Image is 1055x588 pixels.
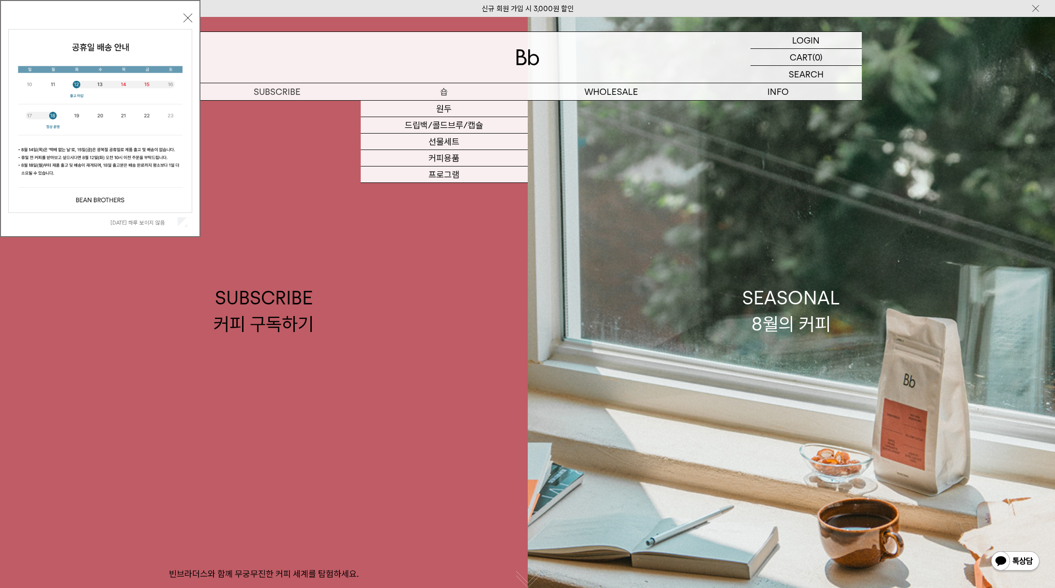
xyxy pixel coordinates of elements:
[194,83,361,100] a: SUBSCRIBE
[361,166,528,183] a: 프로그램
[990,550,1040,573] img: 카카오톡 채널 1:1 채팅 버튼
[361,83,528,100] a: 숍
[214,285,314,336] div: SUBSCRIBE 커피 구독하기
[482,4,574,13] a: 신규 회원 가입 시 3,000원 할인
[361,117,528,134] a: 드립백/콜드브루/캡슐
[695,83,862,100] p: INFO
[528,83,695,100] p: WHOLESALE
[361,134,528,150] a: 선물세트
[812,49,823,65] p: (0)
[110,219,176,226] label: [DATE] 하루 보이지 않음
[789,66,824,83] p: SEARCH
[792,32,820,48] p: LOGIN
[516,49,539,65] img: 로고
[750,49,862,66] a: CART (0)
[9,30,192,212] img: cb63d4bbb2e6550c365f227fdc69b27f_113810.jpg
[742,285,840,336] div: SEASONAL 8월의 커피
[790,49,812,65] p: CART
[750,32,862,49] a: LOGIN
[183,14,192,22] button: 닫기
[361,150,528,166] a: 커피용품
[361,101,528,117] a: 원두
